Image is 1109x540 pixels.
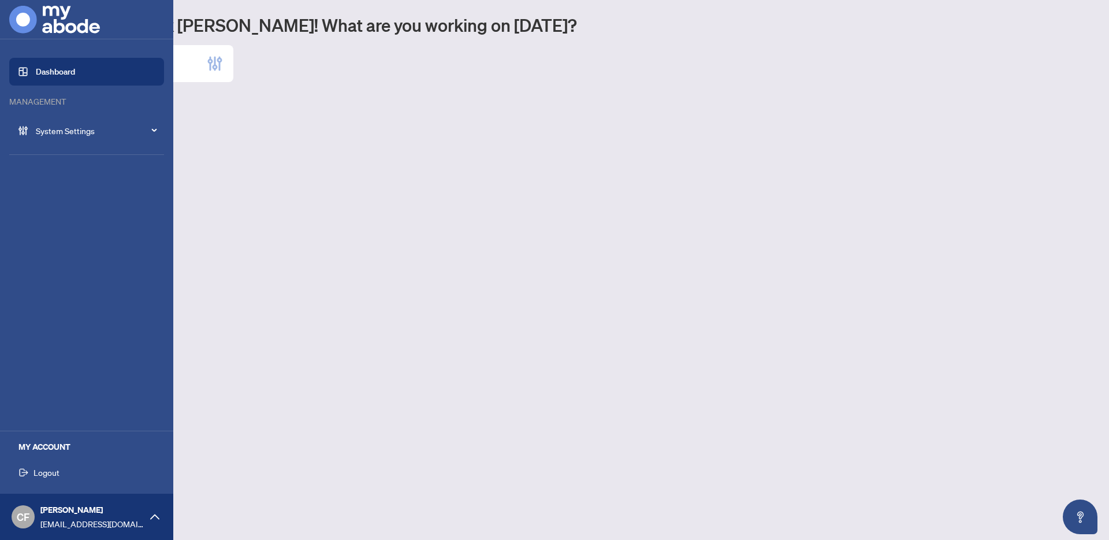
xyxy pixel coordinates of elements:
[36,124,156,137] span: System Settings
[36,66,75,77] a: Dashboard
[60,14,1095,36] h1: Welcome back [PERSON_NAME]! What are you working on [DATE]?
[40,504,144,516] span: [PERSON_NAME]
[34,463,59,482] span: Logout
[1063,500,1097,534] button: Open asap
[9,95,164,108] div: MANAGEMENT
[17,509,29,525] span: CF
[18,441,164,453] h5: MY ACCOUNT
[9,6,100,34] img: logo
[40,517,144,530] span: [EMAIL_ADDRESS][DOMAIN_NAME]
[9,463,164,482] button: Logout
